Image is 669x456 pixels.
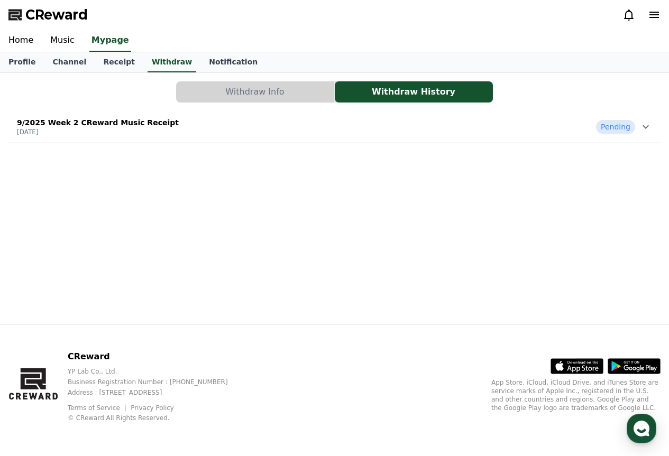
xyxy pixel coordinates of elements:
p: 9/2025 Week 2 CReward Music Receipt [17,117,179,128]
button: Withdraw Info [176,81,334,103]
a: Terms of Service [68,404,128,412]
a: Settings [136,335,203,361]
button: 9/2025 Week 2 CReward Music Receipt [DATE] Pending [8,111,661,143]
span: Messages [88,351,119,360]
a: Notification [200,52,266,72]
button: Withdraw History [335,81,493,103]
a: Withdraw Info [176,81,335,103]
a: Withdraw [148,52,196,72]
a: Privacy Policy [131,404,174,412]
span: Settings [157,351,182,359]
a: Channel [44,52,95,72]
a: Music [42,30,83,52]
a: CReward [8,6,88,23]
span: CReward [25,6,88,23]
p: © CReward All Rights Reserved. [68,414,245,422]
p: CReward [68,350,245,363]
p: Business Registration Number : [PHONE_NUMBER] [68,378,245,386]
a: Messages [70,335,136,361]
p: Address : [STREET_ADDRESS] [68,388,245,397]
p: YP Lab Co., Ltd. [68,367,245,376]
a: Receipt [95,52,143,72]
span: Pending [596,120,635,134]
p: App Store, iCloud, iCloud Drive, and iTunes Store are service marks of Apple Inc., registered in ... [491,378,661,412]
a: Mypage [89,30,131,52]
a: Home [3,335,70,361]
span: Home [27,351,45,359]
p: [DATE] [17,128,179,136]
